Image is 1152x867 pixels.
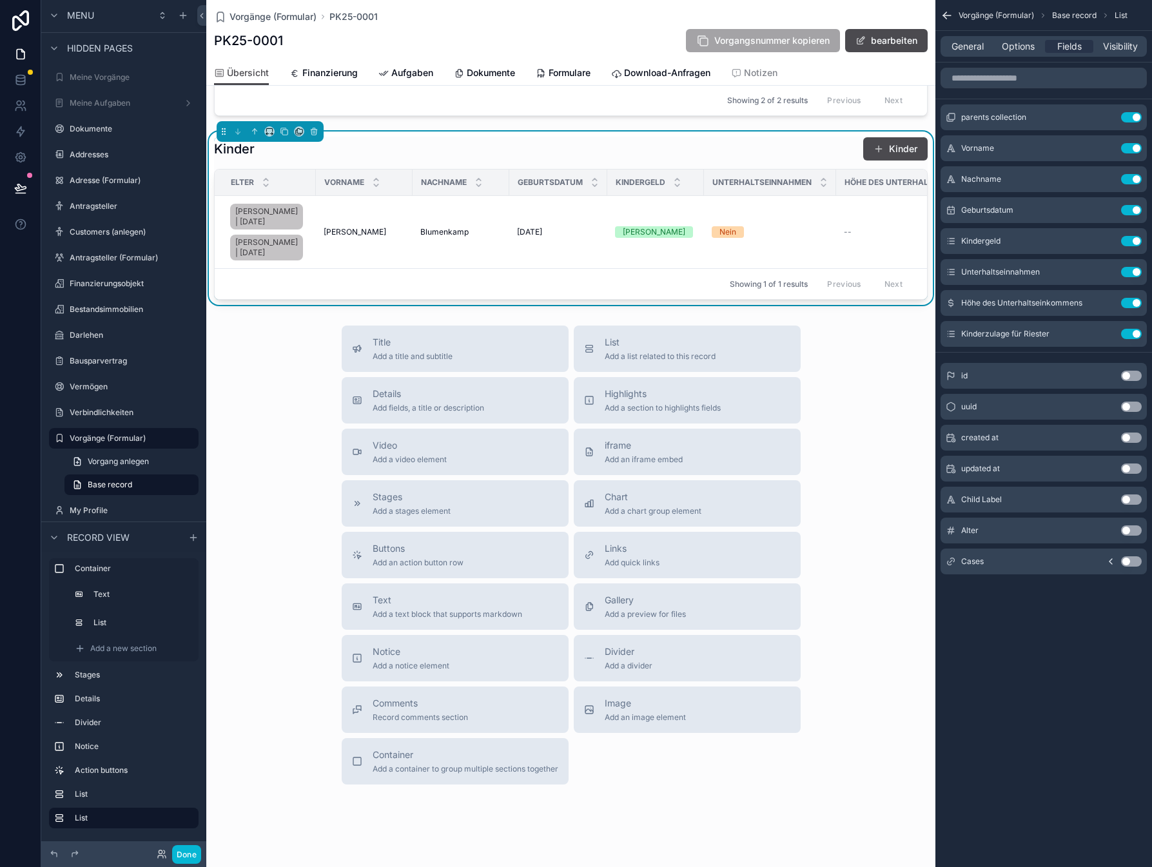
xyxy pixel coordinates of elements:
[373,661,449,671] span: Add a notice element
[605,697,686,710] span: Image
[1002,40,1035,53] span: Options
[605,454,683,465] span: Add an iframe embed
[574,687,801,733] button: ImageAdd an image element
[214,32,283,50] h1: PK25-0001
[961,556,984,567] span: Cases
[172,845,201,864] button: Done
[624,66,710,79] span: Download-Anfragen
[342,480,569,527] button: StagesAdd a stages element
[342,635,569,681] button: NoticeAdd a notice element
[88,480,132,490] span: Base record
[49,119,199,139] a: Dokumente
[961,371,968,381] span: id
[93,589,191,599] label: Text
[373,645,449,658] span: Notice
[373,712,468,723] span: Record comments section
[727,95,808,106] span: Showing 2 of 2 results
[959,10,1034,21] span: Vorgänge (Formular)
[605,645,652,658] span: Divider
[574,480,801,527] button: ChartAdd a chart group element
[373,558,464,568] span: Add an action button row
[731,61,777,87] a: Notizen
[75,741,193,752] label: Notice
[1052,10,1097,21] span: Base record
[49,196,199,217] a: Antragsteller
[75,789,193,799] label: List
[235,237,298,258] span: [PERSON_NAME] | [DATE]
[49,299,199,320] a: Bestandsimmobilien
[75,717,193,728] label: Divider
[342,738,569,784] button: ContainerAdd a container to group multiple sections together
[961,298,1082,308] span: Höhe des Unterhaltseinkommens
[605,661,652,671] span: Add a divider
[454,61,515,87] a: Dokumente
[49,93,199,113] a: Meine Aufgaben
[712,177,812,188] span: Unterhaltseinnahmen
[302,66,358,79] span: Finanzierung
[70,201,196,211] label: Antragsteller
[324,227,405,237] a: [PERSON_NAME]
[1115,10,1128,21] span: List
[952,40,984,53] span: General
[70,253,196,263] label: Antragsteller (Formular)
[230,201,308,263] a: [PERSON_NAME] | [DATE][PERSON_NAME] | [DATE]
[719,226,736,238] div: Nein
[420,227,502,237] a: Blumenkamp
[70,356,196,366] label: Bausparvertrag
[605,506,701,516] span: Add a chart group element
[227,66,269,79] span: Übersicht
[342,377,569,424] button: DetailsAdd fields, a title or description
[961,329,1049,339] span: Kinderzulage für Riester
[517,227,600,237] a: [DATE]
[373,542,464,555] span: Buttons
[863,137,928,161] button: Kinder
[744,66,777,79] span: Notizen
[373,748,558,761] span: Container
[93,618,191,628] label: List
[605,491,701,503] span: Chart
[961,267,1040,277] span: Unterhaltseinnahmen
[615,226,696,238] a: [PERSON_NAME]
[41,552,206,841] div: scrollable content
[88,456,149,467] span: Vorgang anlegen
[961,494,1002,505] span: Child Label
[75,813,188,823] label: List
[342,583,569,630] button: TextAdd a text block that supports markdown
[70,433,191,443] label: Vorgänge (Formular)
[373,491,451,503] span: Stages
[961,205,1013,215] span: Geburtsdatum
[49,67,199,88] a: Meine Vorgänge
[961,433,999,443] span: created at
[214,61,269,86] a: Übersicht
[712,226,828,238] a: Nein
[49,273,199,294] a: Finanzierungsobjekt
[49,402,199,423] a: Verbindlichkeiten
[961,525,979,536] span: Alter
[214,140,255,158] h1: Kinder
[70,98,178,108] label: Meine Aufgaben
[342,687,569,733] button: CommentsRecord comments section
[70,304,196,315] label: Bestandsimmobilien
[49,376,199,397] a: Vermögen
[605,351,716,362] span: Add a list related to this record
[467,66,515,79] span: Dokumente
[373,403,484,413] span: Add fields, a title or description
[373,609,522,619] span: Add a text block that supports markdown
[961,112,1026,122] span: parents collection
[342,532,569,578] button: ButtonsAdd an action button row
[378,61,433,87] a: Aufgaben
[605,594,686,607] span: Gallery
[373,764,558,774] span: Add a container to group multiple sections together
[230,204,303,229] a: [PERSON_NAME] | [DATE]
[75,563,193,574] label: Container
[373,387,484,400] span: Details
[75,694,193,704] label: Details
[70,150,196,160] label: Addresses
[49,351,199,371] a: Bausparvertrag
[574,377,801,424] button: HighlightsAdd a section to highlights fields
[329,10,378,23] a: PK25-0001
[574,429,801,475] button: iframeAdd an iframe embed
[961,174,1001,184] span: Nachname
